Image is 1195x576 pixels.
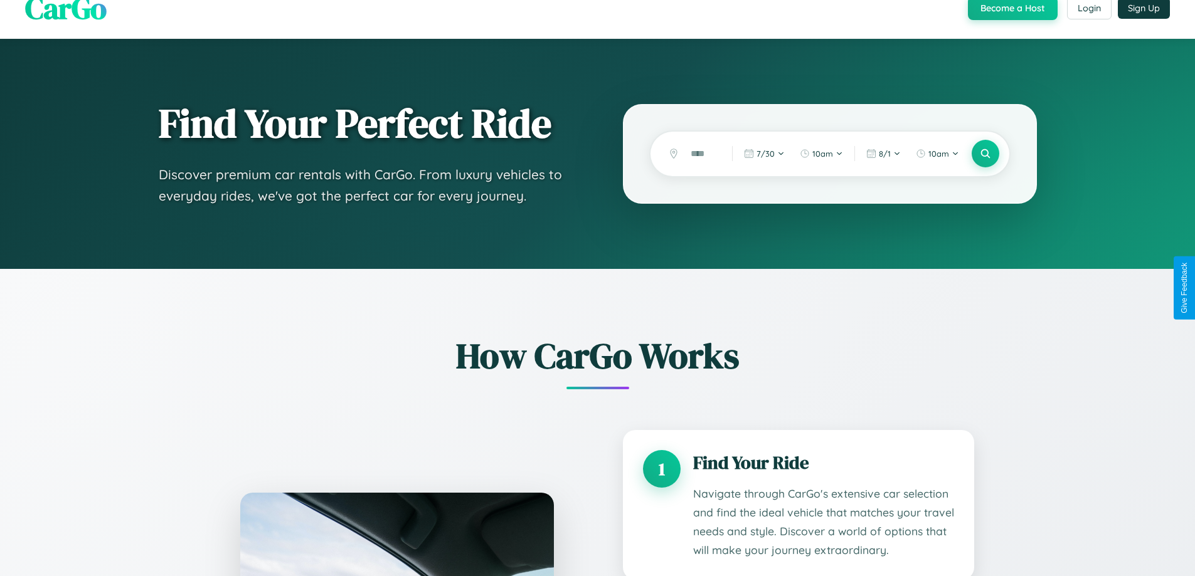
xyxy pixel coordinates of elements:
p: Discover premium car rentals with CarGo. From luxury vehicles to everyday rides, we've got the pe... [159,164,573,206]
button: 7/30 [738,144,791,164]
span: 7 / 30 [757,149,775,159]
span: 8 / 1 [879,149,891,159]
button: 10am [794,144,849,164]
div: 1 [643,450,681,488]
h1: Find Your Perfect Ride [159,102,573,145]
h2: How CarGo Works [221,332,974,380]
button: 8/1 [860,144,907,164]
div: Give Feedback [1180,263,1189,313]
p: Navigate through CarGo's extensive car selection and find the ideal vehicle that matches your tra... [693,484,954,560]
h3: Find Your Ride [693,450,954,475]
button: 10am [910,144,965,164]
span: 10am [928,149,949,159]
span: 10am [812,149,833,159]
